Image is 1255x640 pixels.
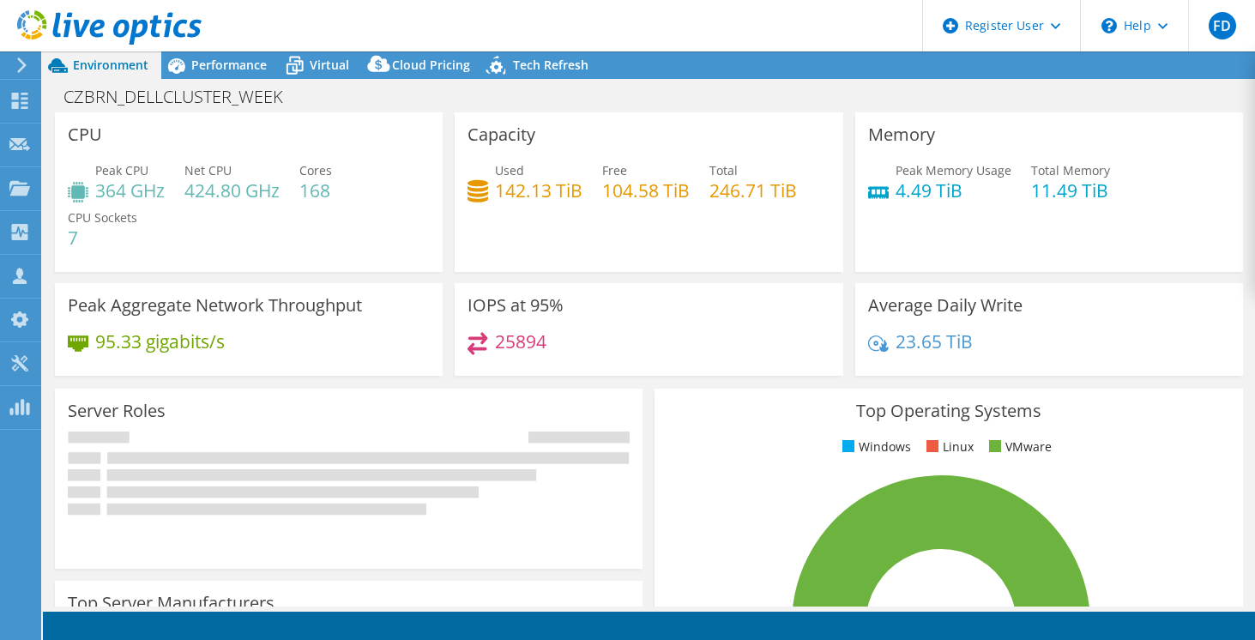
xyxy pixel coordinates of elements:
h4: 424.80 GHz [184,181,280,200]
h3: Memory [868,125,935,144]
li: VMware [985,438,1052,456]
span: Peak Memory Usage [896,162,1011,178]
span: FD [1209,12,1236,39]
span: Free [602,162,627,178]
h4: 246.71 TiB [709,181,797,200]
span: Net CPU [184,162,232,178]
h3: Top Server Manufacturers [68,594,275,613]
h4: 11.49 TiB [1031,181,1110,200]
svg: \n [1101,18,1117,33]
h3: Average Daily Write [868,296,1023,315]
h3: CPU [68,125,102,144]
span: Total [709,162,738,178]
h4: 142.13 TiB [495,181,582,200]
span: Tech Refresh [513,57,588,73]
span: Virtual [310,57,349,73]
h4: 23.65 TiB [896,332,973,351]
span: Total Memory [1031,162,1110,178]
li: Windows [838,438,911,456]
h4: 364 GHz [95,181,165,200]
span: Peak CPU [95,162,148,178]
h3: Top Operating Systems [667,402,1229,420]
h1: CZBRN_DELLCLUSTER_WEEK [56,88,310,106]
li: Linux [922,438,974,456]
h4: 7 [68,228,137,247]
span: Environment [73,57,148,73]
span: Used [495,162,524,178]
span: CPU Sockets [68,209,137,226]
h4: 95.33 gigabits/s [95,332,225,351]
h4: 25894 [495,332,546,351]
h3: IOPS at 95% [468,296,564,315]
h4: 4.49 TiB [896,181,1011,200]
span: Performance [191,57,267,73]
h4: 168 [299,181,332,200]
span: Cores [299,162,332,178]
h4: 104.58 TiB [602,181,690,200]
h3: Server Roles [68,402,166,420]
h3: Peak Aggregate Network Throughput [68,296,362,315]
span: Cloud Pricing [392,57,470,73]
h3: Capacity [468,125,535,144]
